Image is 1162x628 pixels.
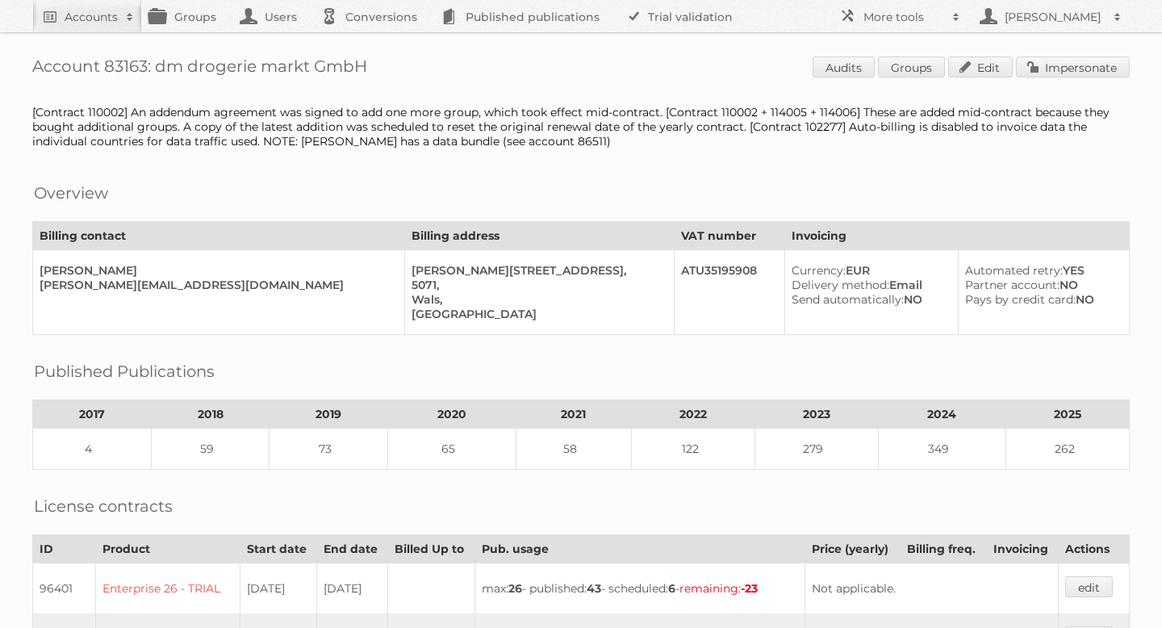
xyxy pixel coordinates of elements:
[1016,57,1130,77] a: Impersonate
[675,222,785,250] th: VAT number
[516,429,632,470] td: 58
[412,307,661,321] div: [GEOGRAPHIC_DATA]
[388,429,516,470] td: 65
[675,250,785,335] td: ATU35195908
[33,429,152,470] td: 4
[679,581,758,596] span: remaining:
[412,292,661,307] div: Wals,
[965,292,1116,307] div: NO
[34,359,215,383] h2: Published Publications
[240,563,316,614] td: [DATE]
[965,278,1060,292] span: Partner account:
[878,400,1006,429] th: 2024
[508,581,522,596] strong: 26
[317,535,388,563] th: End date
[33,535,96,563] th: ID
[587,581,601,596] strong: 43
[792,263,846,278] span: Currency:
[813,57,875,77] a: Audits
[1006,429,1130,470] td: 262
[33,400,152,429] th: 2017
[878,429,1006,470] td: 349
[986,535,1058,563] th: Invoicing
[805,563,1059,614] td: Not applicable.
[95,563,240,614] td: Enterprise 26 - TRIAL
[1065,576,1113,597] a: edit
[33,222,405,250] th: Billing contact
[805,535,900,563] th: Price (yearly)
[33,563,96,614] td: 96401
[754,400,878,429] th: 2023
[388,400,516,429] th: 2020
[792,292,904,307] span: Send automatically:
[40,263,391,278] div: [PERSON_NAME]
[388,535,475,563] th: Billed Up to
[668,581,675,596] strong: 6
[1001,9,1106,25] h2: [PERSON_NAME]
[965,263,1063,278] span: Automated retry:
[34,494,173,518] h2: License contracts
[900,535,986,563] th: Billing freq.
[95,535,240,563] th: Product
[34,181,108,205] h2: Overview
[792,278,889,292] span: Delivery method:
[412,278,661,292] div: 5071,
[754,429,878,470] td: 279
[632,429,755,470] td: 122
[475,563,805,614] td: max: - published: - scheduled: -
[40,278,391,292] div: [PERSON_NAME][EMAIL_ADDRESS][DOMAIN_NAME]
[317,563,388,614] td: [DATE]
[878,57,945,77] a: Groups
[32,105,1130,149] div: [Contract 110002] An addendum agreement was signed to add one more group, which took effect mid-c...
[863,9,944,25] h2: More tools
[792,278,945,292] div: Email
[65,9,118,25] h2: Accounts
[405,222,675,250] th: Billing address
[741,581,758,596] strong: -23
[948,57,1013,77] a: Edit
[792,263,945,278] div: EUR
[965,263,1116,278] div: YES
[1058,535,1129,563] th: Actions
[270,429,388,470] td: 73
[792,292,945,307] div: NO
[1006,400,1130,429] th: 2025
[965,278,1116,292] div: NO
[412,263,661,278] div: [PERSON_NAME][STREET_ADDRESS],
[475,535,805,563] th: Pub. usage
[151,429,270,470] td: 59
[784,222,1129,250] th: Invoicing
[632,400,755,429] th: 2022
[32,57,1130,81] h1: Account 83163: dm drogerie markt GmbH
[270,400,388,429] th: 2019
[516,400,632,429] th: 2021
[151,400,270,429] th: 2018
[965,292,1076,307] span: Pays by credit card:
[240,535,316,563] th: Start date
